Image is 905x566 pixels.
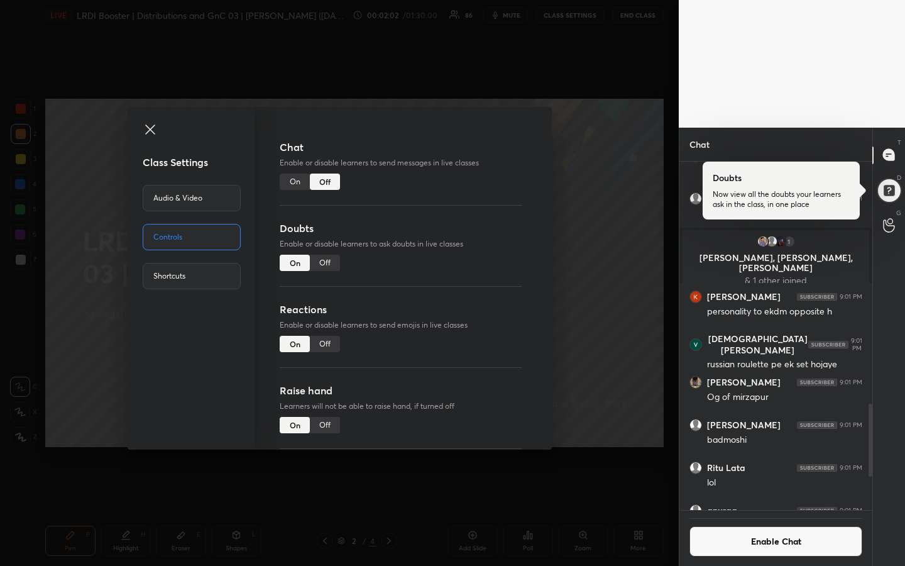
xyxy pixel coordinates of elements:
[897,173,901,182] p: D
[707,434,862,447] div: badmoshi
[840,379,862,386] div: 9:01 PM
[797,293,837,301] img: 4P8fHbbgJtejmAAAAAElFTkSuQmCC
[690,275,862,286] p: & 1 other joined
[690,339,701,350] img: thumbnail.jpg
[840,507,862,514] div: 9:01 PM
[840,464,862,472] div: 9:01 PM
[765,235,778,248] img: default.png
[707,358,862,371] div: russian roulette pe ek set hojaye
[310,255,340,271] div: Off
[280,336,310,352] div: On
[143,185,241,211] div: Audio & Video
[707,419,781,431] h6: [PERSON_NAME]
[690,505,701,516] img: default.png
[690,193,701,204] img: default.png
[707,505,737,516] h6: anurag
[280,221,522,236] h3: Doubts
[280,417,310,433] div: On
[707,291,781,302] h6: [PERSON_NAME]
[143,263,241,289] div: Shortcuts
[280,174,310,190] div: On
[757,235,769,248] img: thumbnail.jpg
[707,306,862,318] div: personality to ekdm opposite h
[783,235,796,248] div: 1
[707,333,808,356] h6: [DEMOGRAPHIC_DATA][PERSON_NAME]
[280,383,522,398] h3: Raise hand
[280,255,310,271] div: On
[797,464,837,472] img: 4P8fHbbgJtejmAAAAAElFTkSuQmCC
[280,302,522,317] h3: Reactions
[896,208,901,218] p: G
[310,336,340,352] div: Off
[690,253,862,273] p: [PERSON_NAME], [PERSON_NAME], [PERSON_NAME]
[280,157,522,169] p: Enable or disable learners to send messages in live classes
[143,224,241,250] div: Controls
[310,174,340,190] div: Off
[840,421,862,429] div: 9:01 PM
[851,337,862,352] div: 9:01 PM
[690,291,701,302] img: thumbnail.jpg
[690,419,701,431] img: default.png
[797,421,837,429] img: 4P8fHbbgJtejmAAAAAElFTkSuQmCC
[280,401,522,412] p: Learners will not be able to raise hand, if turned off
[143,155,255,170] h3: Class Settings
[280,319,522,331] p: Enable or disable learners to send emojis in live classes
[840,293,862,301] div: 9:01 PM
[897,138,901,147] p: T
[774,235,787,248] img: thumbnail.jpg
[310,417,340,433] div: Off
[707,462,745,474] h6: Ritu Lata
[280,238,522,250] p: Enable or disable learners to ask doubts in live classes
[690,377,701,388] img: thumbnail.jpg
[280,140,522,155] h3: Chat
[797,507,837,514] img: 4P8fHbbgJtejmAAAAAElFTkSuQmCC
[690,462,701,474] img: default.png
[707,391,862,404] div: Og of mirzapur
[707,477,862,489] div: lol
[689,526,862,557] button: Enable Chat
[707,208,862,220] div: are bhai sahab
[679,162,872,511] div: grid
[679,128,720,161] p: Chat
[808,341,848,348] img: 4P8fHbbgJtejmAAAAAElFTkSuQmCC
[797,379,837,386] img: 4P8fHbbgJtejmAAAAAElFTkSuQmCC
[707,377,781,388] h6: [PERSON_NAME]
